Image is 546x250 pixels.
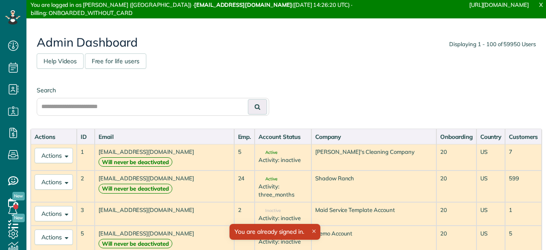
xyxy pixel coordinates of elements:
[37,36,536,49] h2: Admin Dashboard
[77,144,95,171] td: 1
[258,132,307,141] div: Account Status
[505,171,542,202] td: 599
[311,171,436,202] td: Shadow Ranch
[476,144,505,171] td: US
[95,144,234,171] td: [EMAIL_ADDRESS][DOMAIN_NAME]
[229,224,320,240] div: You are already signed in.
[440,132,473,141] div: Onboarding
[85,53,146,69] a: Free for life users
[81,132,91,141] div: ID
[37,53,84,69] a: Help Videos
[469,1,529,8] a: [URL][DOMAIN_NAME]
[35,229,73,245] button: Actions
[436,202,476,226] td: 20
[449,40,536,48] div: Displaying 1 - 100 of 59950 Users
[436,171,476,202] td: 20
[234,171,255,202] td: 24
[99,184,172,194] strong: Will never be deactivated
[37,86,269,94] label: Search
[77,171,95,202] td: 2
[315,132,433,141] div: Company
[311,202,436,226] td: Maid Service Template Account
[509,132,538,141] div: Customers
[258,150,277,155] span: Active
[234,202,255,226] td: 2
[238,132,251,141] div: Emp.
[258,209,281,213] span: Inactive
[505,202,542,226] td: 1
[35,174,73,190] button: Actions
[35,148,73,163] button: Actions
[258,238,307,246] div: Activity: inactive
[35,132,73,141] div: Actions
[311,144,436,171] td: [PERSON_NAME]'s Cleaning Company
[194,1,292,8] strong: [EMAIL_ADDRESS][DOMAIN_NAME]
[99,132,230,141] div: Email
[476,171,505,202] td: US
[99,239,172,249] strong: Will never be deactivated
[476,202,505,226] td: US
[12,192,25,200] span: New
[35,206,73,221] button: Actions
[234,144,255,171] td: 5
[505,144,542,171] td: 7
[258,156,307,164] div: Activity: inactive
[258,182,307,198] div: Activity: three_months
[480,132,502,141] div: Country
[95,202,234,226] td: [EMAIL_ADDRESS][DOMAIN_NAME]
[99,157,172,167] strong: Will never be deactivated
[436,144,476,171] td: 20
[95,171,234,202] td: [EMAIL_ADDRESS][DOMAIN_NAME]
[258,214,307,222] div: Activity: inactive
[77,202,95,226] td: 3
[258,177,277,181] span: Active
